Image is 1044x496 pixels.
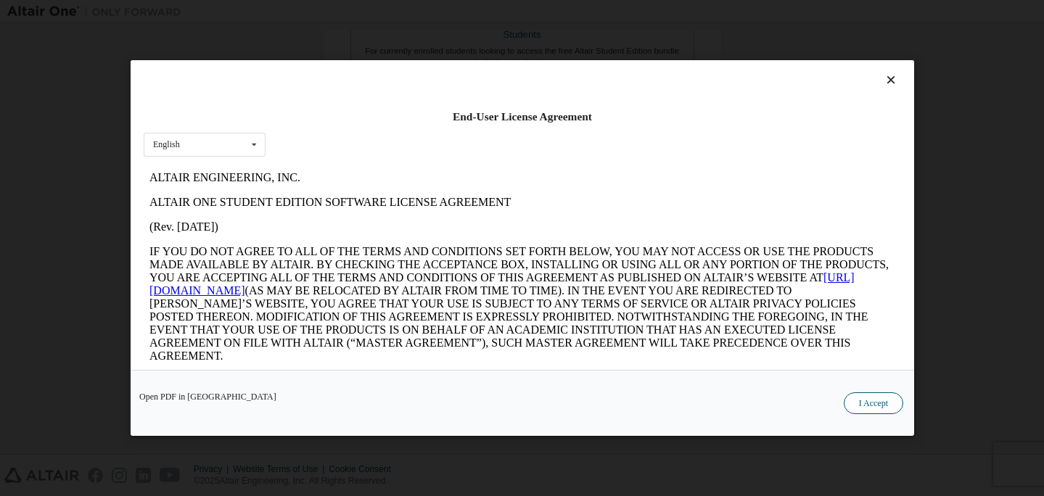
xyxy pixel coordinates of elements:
[153,140,180,149] div: English
[144,109,901,124] div: End-User License Agreement
[6,80,752,197] p: IF YOU DO NOT AGREE TO ALL OF THE TERMS AND CONDITIONS SET FORTH BELOW, YOU MAY NOT ACCESS OR USE...
[6,6,752,19] p: ALTAIR ENGINEERING, INC.
[6,30,752,44] p: ALTAIR ONE STUDENT EDITION SOFTWARE LICENSE AGREEMENT
[139,392,276,401] a: Open PDF in [GEOGRAPHIC_DATA]
[6,55,752,68] p: (Rev. [DATE])
[843,392,903,414] button: I Accept
[6,106,711,131] a: [URL][DOMAIN_NAME]
[6,209,752,274] p: This Altair One Student Edition Software License Agreement (“Agreement”) is between Altair Engine...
